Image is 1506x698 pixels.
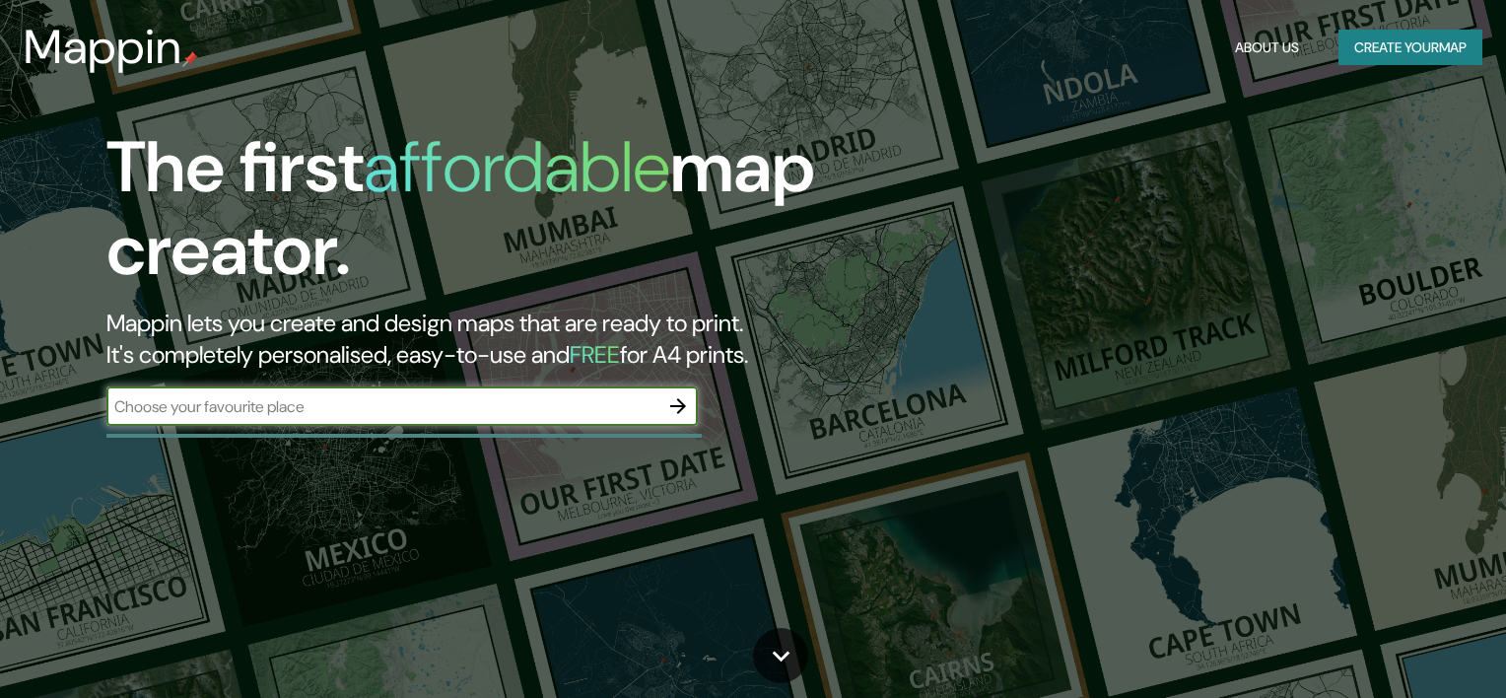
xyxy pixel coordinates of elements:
[106,308,859,371] h2: Mappin lets you create and design maps that are ready to print. It's completely personalised, eas...
[1338,30,1482,66] button: Create yourmap
[1227,30,1307,66] button: About Us
[182,51,198,67] img: mappin-pin
[570,339,620,370] h5: FREE
[106,395,658,418] input: Choose your favourite place
[364,121,670,213] h1: affordable
[106,126,859,308] h1: The first map creator.
[24,20,182,75] h3: Mappin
